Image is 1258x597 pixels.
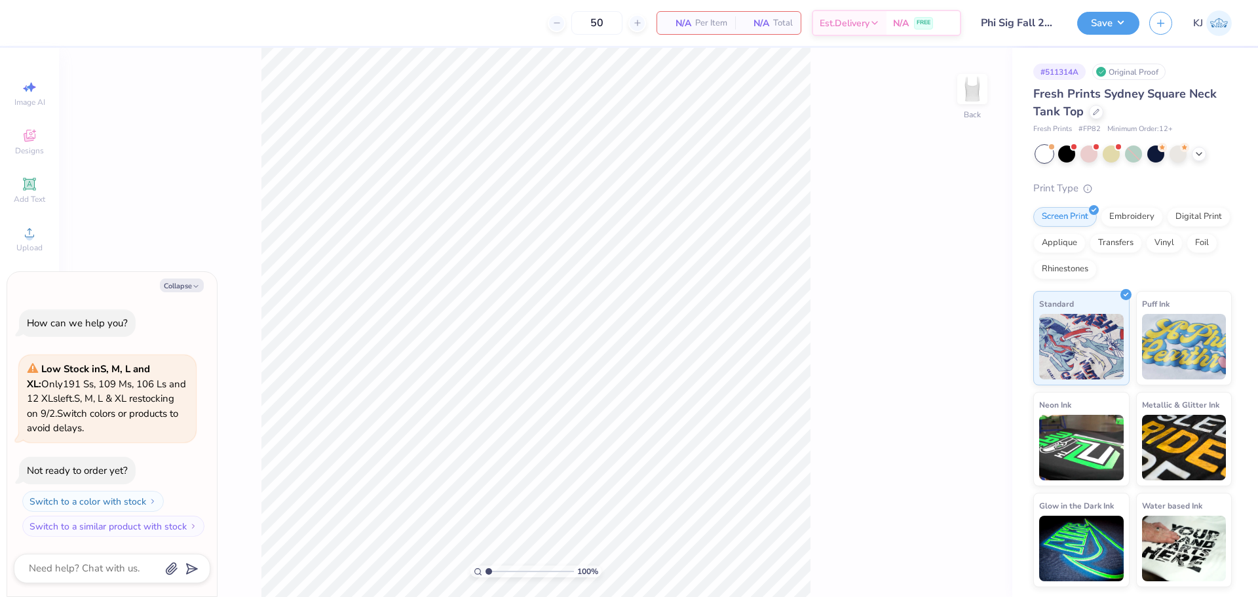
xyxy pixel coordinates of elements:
img: Glow in the Dark Ink [1039,516,1124,581]
img: Standard [1039,314,1124,379]
div: How can we help you? [27,317,128,330]
img: Puff Ink [1142,314,1227,379]
img: Switch to a color with stock [149,497,157,505]
span: # FP82 [1078,124,1101,135]
a: KJ [1193,10,1232,36]
div: Embroidery [1101,207,1163,227]
span: N/A [893,16,909,30]
div: Applique [1033,233,1086,253]
span: Metallic & Glitter Ink [1142,398,1219,412]
span: Image AI [14,97,45,107]
div: Print Type [1033,181,1232,196]
span: Upload [16,242,43,253]
div: Digital Print [1167,207,1230,227]
span: Standard [1039,297,1074,311]
span: 100 % [577,566,598,577]
button: Save [1077,12,1139,35]
strong: Low Stock in S, M, L and XL : [27,362,150,391]
img: Kendra Jingco [1206,10,1232,36]
span: Minimum Order: 12 + [1107,124,1173,135]
span: Only 191 Ss, 109 Ms, 106 Ls and 12 XLs left. S, M, L & XL restocking on 9/2. Switch colors or pro... [27,362,186,434]
img: Water based Ink [1142,516,1227,581]
div: Transfers [1090,233,1142,253]
span: Puff Ink [1142,297,1170,311]
img: Back [959,76,985,102]
span: Total [773,16,793,30]
span: Fresh Prints Sydney Square Neck Tank Top [1033,86,1217,119]
span: FREE [917,18,930,28]
span: KJ [1193,16,1203,31]
span: Designs [15,145,44,156]
div: # 511314A [1033,64,1086,80]
input: Untitled Design [971,10,1067,36]
div: Foil [1187,233,1217,253]
span: Water based Ink [1142,499,1202,512]
div: Back [964,109,981,121]
span: Est. Delivery [820,16,869,30]
span: N/A [743,16,769,30]
span: Fresh Prints [1033,124,1072,135]
span: Neon Ink [1039,398,1071,412]
span: N/A [665,16,691,30]
div: Rhinestones [1033,260,1097,279]
span: Glow in the Dark Ink [1039,499,1114,512]
button: Collapse [160,279,204,292]
input: – – [571,11,622,35]
span: Add Text [14,194,45,204]
button: Switch to a color with stock [22,491,164,512]
img: Metallic & Glitter Ink [1142,415,1227,480]
div: Not ready to order yet? [27,464,128,477]
div: Screen Print [1033,207,1097,227]
div: Vinyl [1146,233,1183,253]
img: Switch to a similar product with stock [189,522,197,530]
button: Switch to a similar product with stock [22,516,204,537]
img: Neon Ink [1039,415,1124,480]
span: Per Item [695,16,727,30]
div: Original Proof [1092,64,1166,80]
